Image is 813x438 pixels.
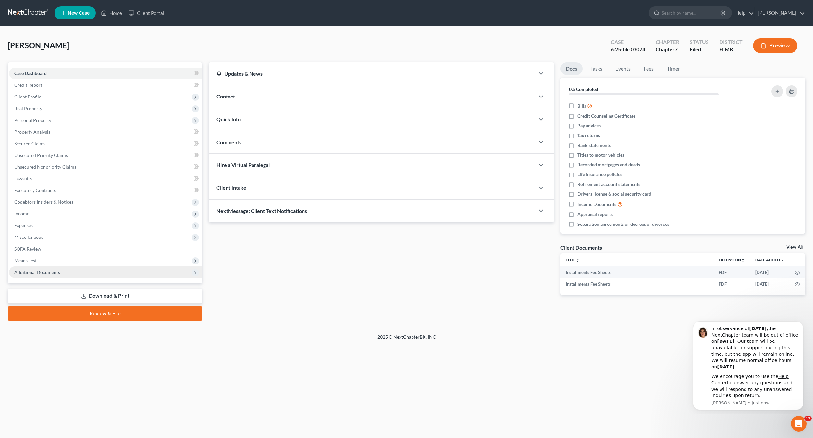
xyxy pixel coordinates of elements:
[216,93,235,99] span: Contact
[750,266,790,278] td: [DATE]
[14,82,42,88] span: Credit Report
[755,257,784,262] a: Date Added expand_more
[804,416,812,421] span: 11
[690,46,709,53] div: Filed
[719,257,745,262] a: Extensionunfold_more
[216,139,241,145] span: Comments
[683,316,813,414] iframe: Intercom notifications message
[755,7,805,19] a: [PERSON_NAME]
[577,191,651,197] span: Drivers license & social security card
[732,7,754,19] a: Help
[14,129,50,135] span: Property Analysis
[9,149,202,161] a: Unsecured Priority Claims
[9,173,202,185] a: Lawsuits
[14,223,33,228] span: Expenses
[14,164,76,170] span: Unsecured Nonpriority Claims
[216,70,527,77] div: Updates & News
[569,86,598,92] strong: 0% Completed
[14,199,73,205] span: Codebtors Insiders & Notices
[577,181,640,187] span: Retirement account statements
[9,138,202,149] a: Secured Claims
[14,117,51,123] span: Personal Property
[577,132,600,139] span: Tax returns
[8,289,202,304] a: Download & Print
[577,161,640,168] span: Recorded mortgages and deeds
[656,46,679,53] div: Chapter
[9,243,202,255] a: SOFA Review
[577,211,613,218] span: Appraisal reports
[9,126,202,138] a: Property Analysis
[638,62,659,75] a: Fees
[14,94,41,99] span: Client Profile
[222,334,592,345] div: 2025 © NextChapterBK, INC
[690,38,709,46] div: Status
[9,68,202,79] a: Case Dashboard
[713,266,750,278] td: PDF
[576,258,580,262] i: unfold_more
[753,38,797,53] button: Preview
[585,62,608,75] a: Tasks
[14,141,45,146] span: Secured Claims
[14,106,42,111] span: Real Property
[577,113,635,119] span: Credit Counseling Certificate
[14,187,56,193] span: Executory Contracts
[719,46,743,53] div: FLMB
[216,185,246,191] span: Client Intake
[577,201,616,208] span: Income Documents
[14,246,41,251] span: SOFA Review
[8,306,202,321] a: Review & File
[662,62,685,75] a: Timer
[566,257,580,262] a: Titleunfold_more
[786,245,803,250] a: View All
[216,116,241,122] span: Quick Info
[68,11,90,16] span: New Case
[577,142,611,148] span: Bank statements
[9,161,202,173] a: Unsecured Nonpriority Claims
[577,171,622,178] span: Life insurance policies
[656,38,679,46] div: Chapter
[577,122,601,129] span: Pay advices
[781,258,784,262] i: expand_more
[216,208,307,214] span: NextMessage: Client Text Notifications
[14,152,68,158] span: Unsecured Priority Claims
[98,7,125,19] a: Home
[577,221,669,227] span: Separation agreements or decrees of divorces
[610,62,636,75] a: Events
[611,38,645,46] div: Case
[577,152,624,158] span: Titles to motor vehicles
[675,46,678,52] span: 7
[14,211,29,216] span: Income
[14,269,60,275] span: Additional Documents
[577,103,586,109] span: Bills
[719,38,743,46] div: District
[216,162,270,168] span: Hire a Virtual Paralegal
[791,416,807,432] iframe: Intercom live chat
[14,71,47,76] span: Case Dashboard
[741,258,745,262] i: unfold_more
[8,41,69,50] span: [PERSON_NAME]
[611,46,645,53] div: 6:25-bk-03074
[9,79,202,91] a: Credit Report
[713,278,750,290] td: PDF
[14,258,37,263] span: Means Test
[560,244,602,251] div: Client Documents
[9,185,202,196] a: Executory Contracts
[14,234,43,240] span: Miscellaneous
[560,266,713,278] td: Installments Fee Sheets
[662,7,721,19] input: Search by name...
[560,62,583,75] a: Docs
[125,7,167,19] a: Client Portal
[14,176,32,181] span: Lawsuits
[560,278,713,290] td: Installments Fee Sheets
[750,278,790,290] td: [DATE]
